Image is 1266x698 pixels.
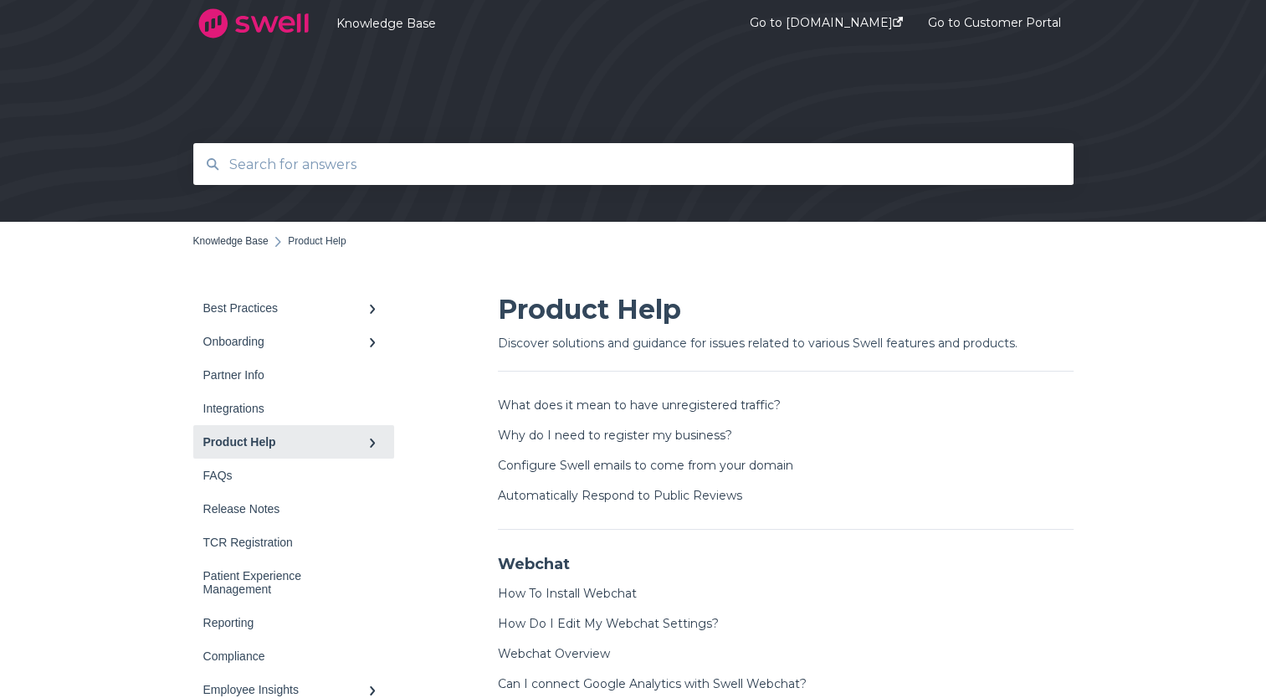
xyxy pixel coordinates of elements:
div: FAQs [203,469,367,482]
div: Integrations [203,402,367,415]
div: Best Practices [203,301,367,315]
div: Reporting [203,616,367,629]
a: Best Practices [193,291,394,325]
a: How Do I Edit My Webchat Settings? [498,616,719,631]
a: Knowledge Base [336,16,700,31]
a: Partner Info [193,358,394,392]
a: What does it mean to have unregistered traffic? [498,398,781,413]
a: TCR Registration [193,526,394,559]
a: Webchat Overview [498,646,610,661]
div: Product Help [203,435,367,449]
a: How To Install Webchat [498,586,637,601]
div: Employee Insights [203,683,367,696]
a: Reporting [193,606,394,639]
div: Compliance [203,649,367,663]
a: Why do I need to register my business? [498,428,732,443]
h1: Product Help [498,291,1074,328]
h6: Discover solutions and guidance for issues related to various Swell features and products. [498,333,1074,372]
div: Patient Experience Management [203,569,367,596]
a: Automatically Respond to Public Reviews [498,488,742,503]
a: Release Notes [193,492,394,526]
a: Knowledge Base [193,235,269,247]
div: Onboarding [203,335,367,348]
div: Release Notes [203,502,367,516]
div: Partner Info [203,368,367,382]
input: Search for answers [219,146,1048,182]
a: Can I connect Google Analytics with Swell Webchat? [498,676,807,691]
a: FAQs [193,459,394,492]
a: Configure Swell emails to come from your domain [498,458,793,473]
div: TCR Registration [203,536,367,549]
span: Product Help [288,235,346,247]
a: Product Help [193,425,394,459]
a: Onboarding [193,325,394,358]
a: Patient Experience Management [193,559,394,606]
h4: Webchat [498,553,1074,575]
img: company logo [193,3,315,44]
a: Integrations [193,392,394,425]
a: Compliance [193,639,394,673]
